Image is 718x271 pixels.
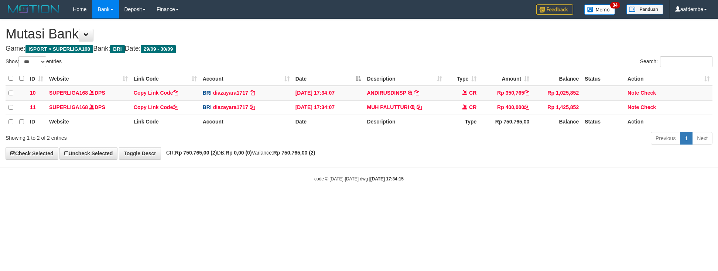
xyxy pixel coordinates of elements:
th: Date [293,115,364,129]
th: Link Code [131,115,200,129]
strong: Rp 750.765,00 (2) [175,150,217,156]
span: BRI [110,45,124,53]
div: Showing 1 to 2 of 2 entries [6,131,294,142]
strong: Rp 750.765,00 (2) [273,150,315,156]
th: Website: activate to sort column ascending [46,71,131,86]
td: Rp 350,765 [479,86,532,101]
img: Button%20Memo.svg [584,4,615,15]
th: Website [46,115,131,129]
span: ISPORT > SUPERLIGA168 [25,45,93,53]
a: Copy diazayara1717 to clipboard [250,104,255,110]
a: SUPERLIGA168 [49,104,88,110]
span: 34 [610,2,620,9]
a: Copy Link Code [134,90,178,96]
a: Note [628,90,639,96]
a: MUH PALUTTURI [367,104,409,110]
img: panduan.png [626,4,663,14]
small: code © [DATE]-[DATE] dwg | [314,176,404,182]
th: Balance [532,71,582,86]
a: Previous [651,132,680,145]
th: Type [445,115,479,129]
th: Account: activate to sort column ascending [200,71,293,86]
th: Amount: activate to sort column ascending [479,71,532,86]
a: Check [640,90,656,96]
span: 10 [30,90,36,96]
span: 11 [30,104,36,110]
th: Status [582,71,625,86]
th: Status [582,115,625,129]
th: Description [364,115,445,129]
th: Action [625,115,712,129]
th: ID [27,115,46,129]
h1: Mutasi Bank [6,27,712,41]
a: SUPERLIGA168 [49,90,88,96]
th: Description: activate to sort column ascending [364,71,445,86]
a: Next [692,132,712,145]
span: CR: DB: Variance: [163,150,315,156]
a: diazayara1717 [213,104,248,110]
th: Account [200,115,293,129]
img: Feedback.jpg [536,4,573,15]
span: 29/09 - 30/09 [141,45,176,53]
td: Rp 1,425,852 [532,100,582,115]
span: CR [469,104,476,110]
th: Rp 750.765,00 [479,115,532,129]
select: Showentries [18,56,46,67]
a: Copy diazayara1717 to clipboard [250,90,255,96]
a: 1 [680,132,693,145]
span: CR [469,90,476,96]
th: Action: activate to sort column ascending [625,71,712,86]
a: Uncheck Selected [59,147,117,160]
th: Date: activate to sort column descending [293,71,364,86]
td: [DATE] 17:34:07 [293,100,364,115]
th: Balance [532,115,582,129]
td: Rp 1,025,852 [532,86,582,101]
th: Type: activate to sort column ascending [445,71,479,86]
th: ID: activate to sort column ascending [27,71,46,86]
strong: Rp 0,00 (0) [226,150,252,156]
td: DPS [46,86,131,101]
th: Link Code: activate to sort column ascending [131,71,200,86]
a: Copy Rp 350,765 to clipboard [524,90,529,96]
strong: [DATE] 17:34:15 [370,176,404,182]
a: diazayara1717 [213,90,248,96]
a: Copy Rp 400,000 to clipboard [524,104,529,110]
input: Search: [660,56,712,67]
td: Rp 400,000 [479,100,532,115]
a: ANDIRUSDINSP [367,90,406,96]
td: [DATE] 17:34:07 [293,86,364,101]
td: DPS [46,100,131,115]
a: Toggle Descr [119,147,161,160]
h4: Game: Bank: Date: [6,45,712,52]
label: Search: [640,56,712,67]
span: BRI [203,90,212,96]
span: BRI [203,104,212,110]
a: Check [640,104,656,110]
a: Copy MUH PALUTTURI to clipboard [417,104,422,110]
a: Copy Link Code [134,104,178,110]
label: Show entries [6,56,62,67]
a: Check Selected [6,147,58,160]
a: Copy ANDIRUSDINSP to clipboard [414,90,419,96]
a: Note [628,104,639,110]
img: MOTION_logo.png [6,4,62,15]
